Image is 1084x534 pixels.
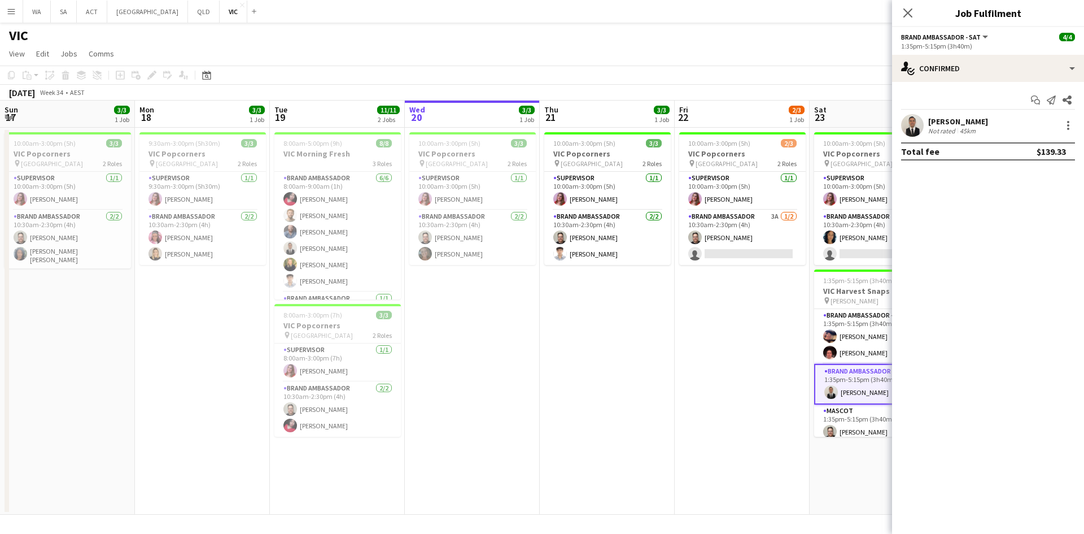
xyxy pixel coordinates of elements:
div: Total fee [901,146,939,157]
span: Mon [139,105,154,115]
app-job-card: 10:00am-3:00pm (5h)3/3VIC Popcorners [GEOGRAPHIC_DATA]2 RolesSupervisor1/110:00am-3:00pm (5h)[PER... [544,132,671,265]
span: 1:35pm-5:15pm (3h40m) [823,276,894,285]
span: Brand Ambassador - SAT [901,33,981,41]
h3: VIC Popcorners [409,149,536,159]
button: [GEOGRAPHIC_DATA] [107,1,188,23]
span: Edit [36,49,49,59]
span: [GEOGRAPHIC_DATA] [696,159,758,168]
span: 22 [677,111,688,124]
span: Fri [679,105,688,115]
app-card-role: Supervisor1/110:00am-3:00pm (5h)[PERSON_NAME] [544,172,671,210]
button: QLD [188,1,220,23]
app-card-role: Brand Ambassador2/210:30am-2:30pm (4h)[PERSON_NAME][PERSON_NAME] [409,210,536,265]
div: [DATE] [9,87,35,98]
div: Confirmed [892,55,1084,82]
span: [GEOGRAPHIC_DATA] [561,159,623,168]
span: 3/3 [249,106,265,114]
app-card-role: Brand Ambassador1/1 [274,292,401,331]
app-card-role: Brand Ambassador3A1/210:30am-2:30pm (4h)[PERSON_NAME] [679,210,806,265]
a: Jobs [56,46,82,61]
app-card-role: Supervisor1/110:00am-3:00pm (5h)[PERSON_NAME] [409,172,536,210]
span: 3/3 [519,106,535,114]
span: 10:00am-3:00pm (5h) [553,139,615,147]
span: 8:00am-5:00pm (9h) [283,139,342,147]
span: 3/3 [511,139,527,147]
span: Sat [814,105,827,115]
app-card-role: Supervisor1/18:00am-3:00pm (7h)[PERSON_NAME] [274,344,401,382]
button: WA [23,1,51,23]
span: 2 Roles [777,159,797,168]
span: [GEOGRAPHIC_DATA] [156,159,218,168]
span: 2 Roles [642,159,662,168]
span: 10:00am-3:00pm (5h) [418,139,480,147]
span: 3/3 [654,106,670,114]
span: 2 Roles [373,331,392,340]
span: 11/11 [377,106,400,114]
span: 2 Roles [508,159,527,168]
h3: VIC Popcorners [139,149,266,159]
app-job-card: 9:30am-3:00pm (5h30m)3/3VIC Popcorners [GEOGRAPHIC_DATA]2 RolesSupervisor1/19:30am-3:00pm (5h30m)... [139,132,266,265]
span: 9:30am-3:00pm (5h30m) [148,139,220,147]
span: 21 [543,111,558,124]
button: VIC [220,1,247,23]
button: ACT [77,1,107,23]
div: 1 Job [250,115,264,124]
app-card-role: Supervisor1/19:30am-3:00pm (5h30m)[PERSON_NAME] [139,172,266,210]
span: 2 Roles [238,159,257,168]
div: 1 Job [115,115,129,124]
button: Brand Ambassador - SAT [901,33,990,41]
span: View [9,49,25,59]
h3: VIC Popcorners [5,149,131,159]
h3: VIC Popcorners [274,320,401,331]
div: [PERSON_NAME] [928,116,988,127]
span: 2/3 [789,106,805,114]
a: Edit [32,46,54,61]
app-card-role: Supervisor1/110:00am-3:00pm (5h)[PERSON_NAME] [814,172,941,210]
app-card-role: Brand Ambassador6/68:00am-9:00am (1h)[PERSON_NAME][PERSON_NAME][PERSON_NAME][PERSON_NAME][PERSON_... [274,172,401,292]
div: Not rated [928,127,958,135]
span: Jobs [60,49,77,59]
span: [GEOGRAPHIC_DATA] [21,159,83,168]
span: 19 [273,111,287,124]
div: 1:35pm-5:15pm (3h40m) [901,42,1075,50]
span: 3/3 [114,106,130,114]
app-card-role: Brand Ambassador2/210:30am-2:30pm (4h)[PERSON_NAME][PERSON_NAME] [544,210,671,265]
span: 8:00am-3:00pm (7h) [283,311,342,319]
div: 45km [958,127,978,135]
span: 10:00am-3:00pm (5h) [823,139,885,147]
span: [GEOGRAPHIC_DATA] Coles [831,159,909,168]
h3: Job Fulfilment [892,6,1084,20]
span: Comms [89,49,114,59]
app-job-card: 10:00am-3:00pm (5h)2/3VIC Popcorners [GEOGRAPHIC_DATA] Coles2 RolesSupervisor1/110:00am-3:00pm (5... [814,132,941,265]
h3: VIC Popcorners [814,149,941,159]
span: [PERSON_NAME] [831,297,878,305]
div: 10:00am-3:00pm (5h)2/3VIC Popcorners [GEOGRAPHIC_DATA]2 RolesSupervisor1/110:00am-3:00pm (5h)[PER... [679,132,806,265]
app-card-role: Brand Ambassador2/210:30am-2:30pm (4h)[PERSON_NAME][PERSON_NAME] [PERSON_NAME] [5,210,131,268]
span: 2 Roles [103,159,122,168]
span: 2/3 [781,139,797,147]
app-card-role: Mascot1/11:35pm-5:15pm (3h40m)[PERSON_NAME] [814,405,941,443]
span: Sun [5,105,18,115]
app-job-card: 8:00am-3:00pm (7h)3/3VIC Popcorners [GEOGRAPHIC_DATA]2 RolesSupervisor1/18:00am-3:00pm (7h)[PERSO... [274,304,401,437]
h3: VIC Harvest Snaps [814,286,941,296]
span: 8/8 [376,139,392,147]
a: View [5,46,29,61]
app-job-card: 10:00am-3:00pm (5h)3/3VIC Popcorners [GEOGRAPHIC_DATA]2 RolesSupervisor1/110:00am-3:00pm (5h)[PER... [5,132,131,268]
app-card-role: Brand Ambassador2A1/210:30am-2:30pm (4h)[PERSON_NAME] [814,210,941,265]
span: Week 34 [37,88,65,97]
span: Tue [274,105,287,115]
span: 10:00am-3:00pm (5h) [688,139,750,147]
div: 1 Job [789,115,804,124]
span: 3/3 [376,311,392,319]
app-card-role: Supervisor1/110:00am-3:00pm (5h)[PERSON_NAME] [5,172,131,210]
h1: VIC [9,27,28,44]
span: [GEOGRAPHIC_DATA] [291,331,353,340]
div: AEST [70,88,85,97]
h3: VIC Popcorners [679,149,806,159]
h3: VIC Popcorners [544,149,671,159]
app-card-role: Brand Ambassador - SAT2/21:35pm-5:15pm (3h40m)[PERSON_NAME][PERSON_NAME] [814,309,941,364]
